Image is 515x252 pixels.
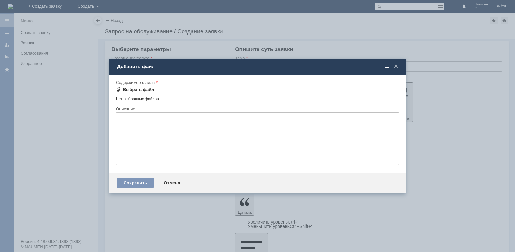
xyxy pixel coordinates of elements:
div: Добавить файл [117,64,399,69]
div: Нет выбранных файлов [116,94,399,102]
div: Содержимое файла [116,80,398,85]
div: Выбрать файл [123,87,154,92]
div: Описание [116,107,398,111]
div: [PERSON_NAME] удалить отложенные чеки во вложении.Спасибо) [3,3,94,13]
span: Свернуть (Ctrl + M) [384,64,390,69]
span: Закрыть [393,64,399,69]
